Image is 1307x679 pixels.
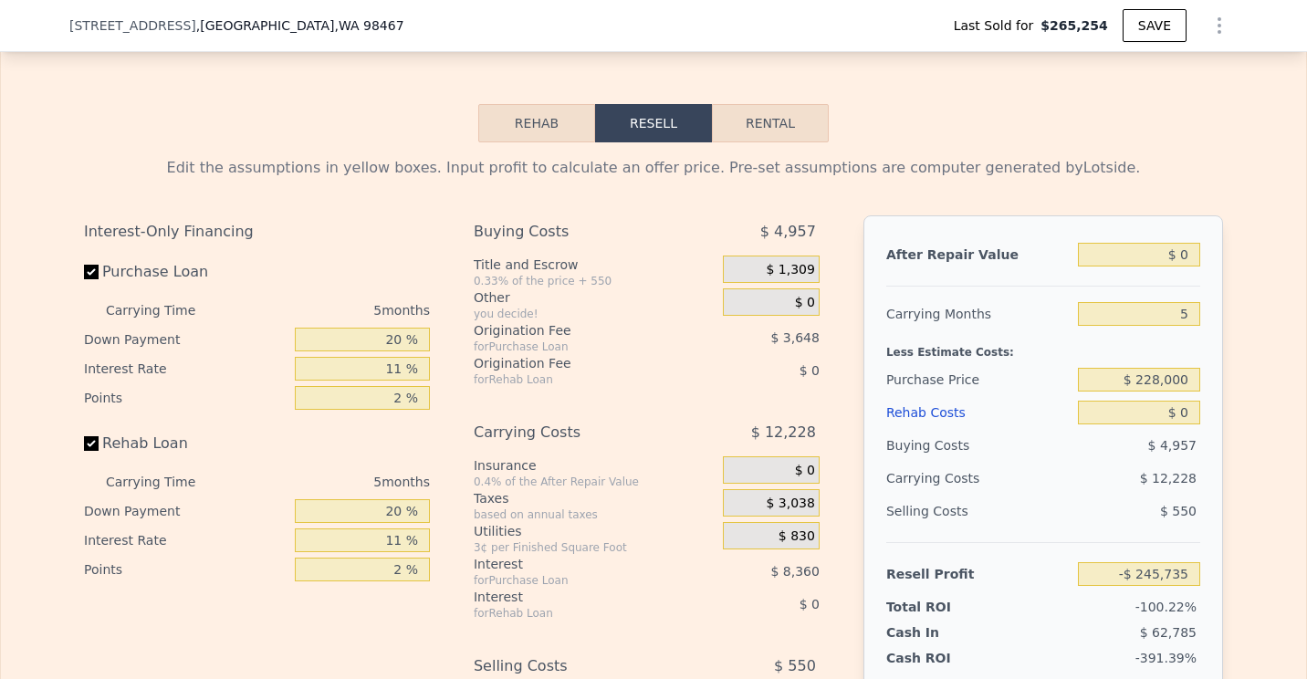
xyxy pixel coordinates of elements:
[84,265,99,279] input: Purchase Loan
[474,339,677,354] div: for Purchase Loan
[886,649,1018,667] div: Cash ROI
[800,597,820,611] span: $ 0
[84,157,1223,179] div: Edit the assumptions in yellow boxes. Input profit to calculate an offer price. Pre-set assumptio...
[474,354,677,372] div: Origination Fee
[760,215,816,248] span: $ 4,957
[595,104,712,142] button: Resell
[84,555,288,584] div: Points
[886,558,1071,590] div: Resell Profit
[1160,504,1197,518] span: $ 550
[84,256,288,288] label: Purchase Loan
[886,238,1071,271] div: After Repair Value
[886,462,1000,495] div: Carrying Costs
[84,325,288,354] div: Down Payment
[886,623,1000,642] div: Cash In
[766,262,814,278] span: $ 1,309
[886,429,1071,462] div: Buying Costs
[474,307,716,321] div: you decide!
[1135,651,1197,665] span: -391.39%
[474,274,716,288] div: 0.33% of the price + 550
[1123,9,1187,42] button: SAVE
[232,296,430,325] div: 5 months
[84,383,288,413] div: Points
[84,526,288,555] div: Interest Rate
[779,528,815,545] span: $ 830
[1140,625,1197,640] span: $ 62,785
[474,489,716,507] div: Taxes
[886,495,1071,528] div: Selling Costs
[474,573,677,588] div: for Purchase Loan
[84,436,99,451] input: Rehab Loan
[474,372,677,387] div: for Rehab Loan
[232,467,430,496] div: 5 months
[1040,16,1108,35] span: $265,254
[69,16,196,35] span: [STREET_ADDRESS]
[196,16,404,35] span: , [GEOGRAPHIC_DATA]
[770,330,819,345] span: $ 3,648
[886,396,1071,429] div: Rehab Costs
[886,298,1071,330] div: Carrying Months
[474,475,716,489] div: 0.4% of the After Repair Value
[886,330,1200,363] div: Less Estimate Costs:
[1135,600,1197,614] span: -100.22%
[474,507,716,522] div: based on annual taxes
[474,522,716,540] div: Utilities
[886,598,1000,616] div: Total ROI
[474,416,677,449] div: Carrying Costs
[474,588,677,606] div: Interest
[106,467,225,496] div: Carrying Time
[474,606,677,621] div: for Rehab Loan
[478,104,595,142] button: Rehab
[106,296,225,325] div: Carrying Time
[795,463,815,479] span: $ 0
[751,416,816,449] span: $ 12,228
[886,363,1071,396] div: Purchase Price
[84,215,430,248] div: Interest-Only Financing
[474,215,677,248] div: Buying Costs
[1140,471,1197,486] span: $ 12,228
[474,288,716,307] div: Other
[1148,438,1197,453] span: $ 4,957
[474,540,716,555] div: 3¢ per Finished Square Foot
[334,18,403,33] span: , WA 98467
[84,354,288,383] div: Interest Rate
[800,363,820,378] span: $ 0
[1201,7,1238,44] button: Show Options
[84,427,288,460] label: Rehab Loan
[766,496,814,512] span: $ 3,038
[770,564,819,579] span: $ 8,360
[84,496,288,526] div: Down Payment
[474,555,677,573] div: Interest
[712,104,829,142] button: Rental
[474,256,716,274] div: Title and Escrow
[954,16,1041,35] span: Last Sold for
[474,321,677,339] div: Origination Fee
[474,456,716,475] div: Insurance
[795,295,815,311] span: $ 0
